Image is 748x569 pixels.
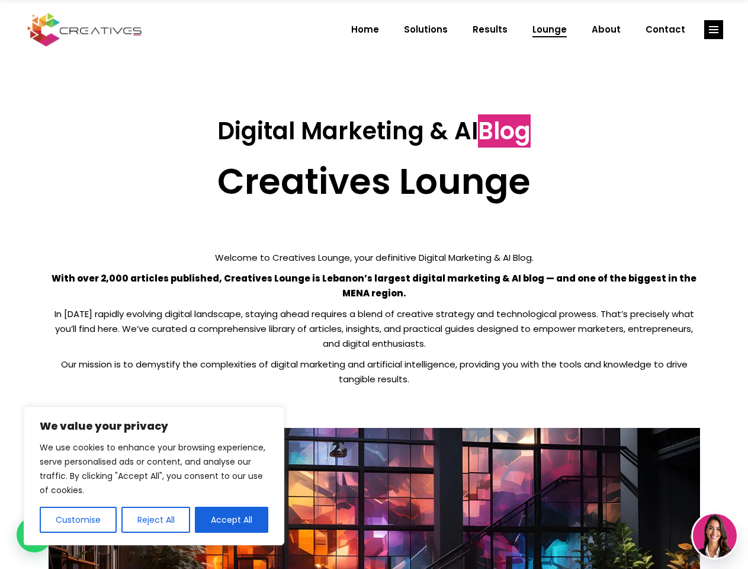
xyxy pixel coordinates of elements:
[339,14,391,45] a: Home
[25,11,145,48] img: Creatives
[592,14,621,45] span: About
[49,160,700,203] h2: Creatives Lounge
[520,14,579,45] a: Lounge
[351,14,379,45] span: Home
[40,419,268,433] p: We value your privacy
[52,272,696,299] strong: With over 2,000 articles published, Creatives Lounge is Lebanon’s largest digital marketing & AI ...
[704,20,723,39] a: link
[49,306,700,351] p: In [DATE] rapidly evolving digital landscape, staying ahead requires a blend of creative strategy...
[646,14,685,45] span: Contact
[49,357,700,386] p: Our mission is to demystify the complexities of digital marketing and artificial intelligence, pr...
[24,407,284,545] div: We value your privacy
[404,14,448,45] span: Solutions
[49,117,700,145] h3: Digital Marketing & AI
[693,514,737,558] img: agent
[473,14,508,45] span: Results
[121,507,191,533] button: Reject All
[40,440,268,497] p: We use cookies to enhance your browsing experience, serve personalised ads or content, and analys...
[40,507,117,533] button: Customise
[633,14,698,45] a: Contact
[391,14,460,45] a: Solutions
[49,250,700,265] p: Welcome to Creatives Lounge, your definitive Digital Marketing & AI Blog.
[579,14,633,45] a: About
[17,517,52,552] div: WhatsApp contact
[195,507,268,533] button: Accept All
[460,14,520,45] a: Results
[532,14,567,45] span: Lounge
[478,114,531,148] span: Blog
